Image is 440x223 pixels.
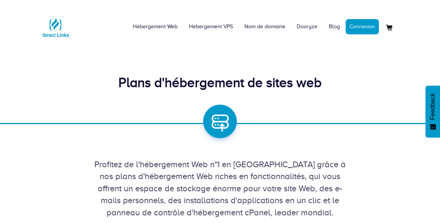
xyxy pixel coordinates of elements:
a: Hébergement Web [127,15,183,38]
button: Feedback - Afficher l’enquête [425,86,440,137]
a: Nom de domaine [239,15,291,38]
a: Blog [323,15,346,38]
a: Logo Ibraci Links [40,6,71,43]
span: Feedback [429,93,436,120]
div: Plans d'hébergement de sites web [40,73,400,92]
div: Profitez de l'hébergement Web n°1 en [GEOGRAPHIC_DATA] grâce à nos plans d'hébergement Web riches... [40,158,400,218]
a: Hébergement VPS [183,15,239,38]
a: Connexion [346,19,379,34]
a: Dooryze [291,15,323,38]
img: Logo Ibraci Links [40,12,71,43]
